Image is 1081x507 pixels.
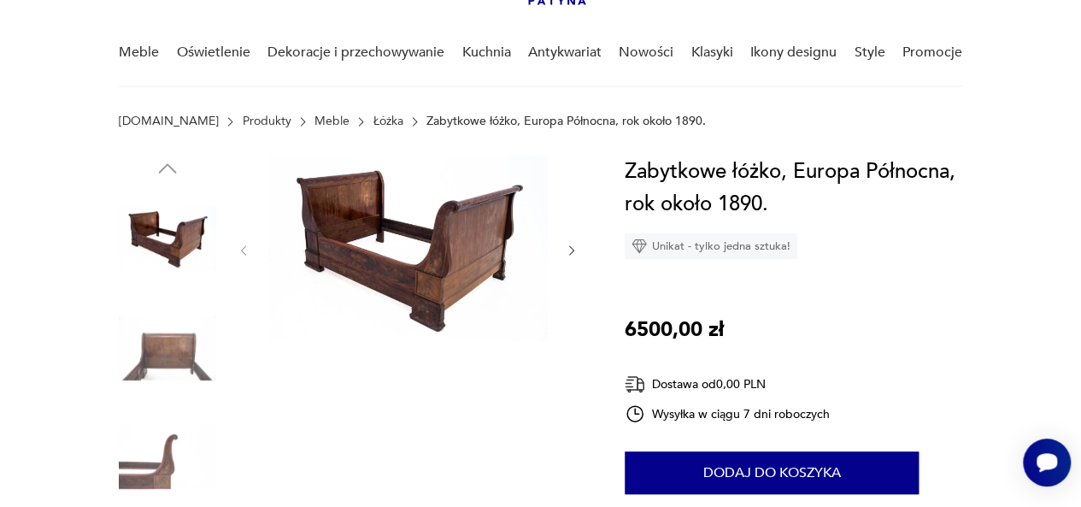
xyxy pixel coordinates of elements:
[119,408,216,505] img: Zdjęcie produktu Zabytkowe łóżko, Europa Północna, rok około 1890.
[632,239,647,254] img: Ikona diamentu
[119,115,219,128] a: [DOMAIN_NAME]
[177,20,250,85] a: Oświetlenie
[426,115,706,128] p: Zabytkowe łóżko, Europa Północna, rok około 1890.
[314,115,350,128] a: Meble
[625,404,830,424] div: Wysyłka w ciągu 7 dni roboczych
[625,314,724,346] p: 6500,00 zł
[625,233,797,259] div: Unikat - tylko jedna sztuka!
[528,20,602,85] a: Antykwariat
[243,115,291,128] a: Produkty
[625,156,962,221] h1: Zabytkowe łóżko, Europa Północna, rok około 1890.
[119,20,159,85] a: Meble
[750,20,837,85] a: Ikony designu
[119,299,216,397] img: Zdjęcie produktu Zabytkowe łóżko, Europa Północna, rok około 1890.
[625,374,645,395] img: Ikona dostawy
[119,190,216,287] img: Zdjęcie produktu Zabytkowe łóżko, Europa Północna, rok około 1890.
[625,451,919,494] button: Dodaj do koszyka
[268,156,548,342] img: Zdjęcie produktu Zabytkowe łóżko, Europa Północna, rok około 1890.
[267,20,444,85] a: Dekoracje i przechowywanie
[902,20,962,85] a: Promocje
[1023,439,1071,486] iframe: Smartsupp widget button
[854,20,884,85] a: Style
[691,20,733,85] a: Klasyki
[619,20,673,85] a: Nowości
[461,20,510,85] a: Kuchnia
[373,115,403,128] a: Łóżka
[625,374,830,395] div: Dostawa od 0,00 PLN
